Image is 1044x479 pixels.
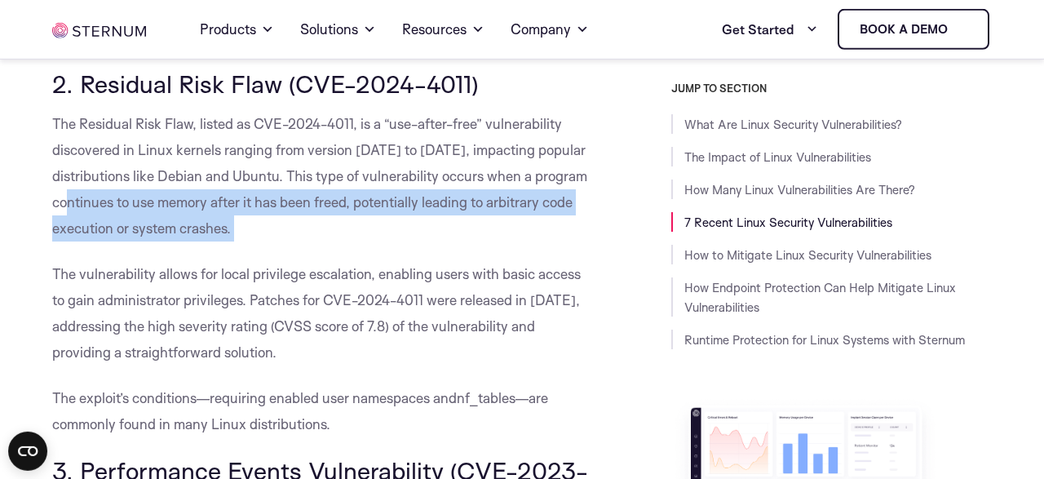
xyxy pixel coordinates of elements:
a: The Impact of Linux Vulnerabilities [684,149,871,165]
img: sternum iot [52,23,146,38]
a: Runtime Protection for Linux Systems with Sternum [684,332,965,348]
a: What Are Linux Security Vulnerabilities? [684,117,902,132]
button: Open CMP widget [8,432,47,471]
span: 2. Residual Risk Flaw (CVE-2024-4011) [52,69,479,99]
span: The vulnerability allows for local privilege escalation, enabling users with basic access to gain... [52,265,581,361]
span: nf_tables [457,389,515,406]
span: —are commonly found in many Linux distributions. [52,389,548,432]
h3: JUMP TO SECTION [671,82,992,95]
span: The Residual Risk Flaw, listed as CVE-2024-4011, is a “use-after-free” vulnerability discovered i... [52,115,587,237]
a: How Many Linux Vulnerabilities Are There? [684,182,915,197]
a: How to Mitigate Linux Security Vulnerabilities [684,247,931,263]
a: 7 Recent Linux Security Vulnerabilities [684,215,892,230]
a: How Endpoint Protection Can Help Mitigate Linux Vulnerabilities [684,280,956,315]
a: Book a demo [838,9,989,50]
a: Get Started [722,13,818,46]
img: sternum iot [954,23,967,36]
span: The exploit’s conditions—requiring enabled user namespaces and [52,389,457,406]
